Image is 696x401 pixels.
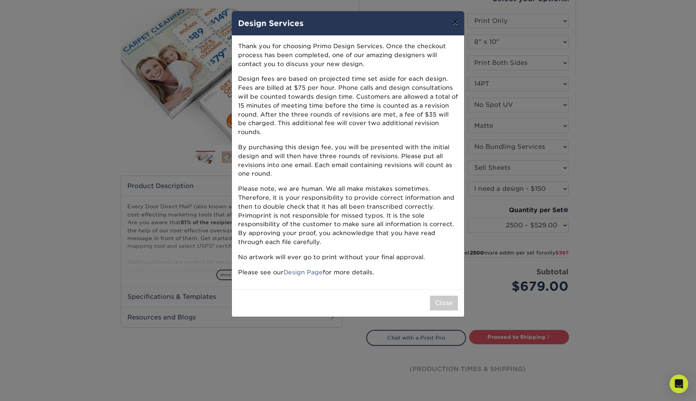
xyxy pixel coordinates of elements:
[238,42,458,68] p: Thank you for choosing Primo Design Services. Once the checkout process has been completed, one o...
[284,268,323,276] a: Design Page
[446,11,464,33] button: ×
[430,296,458,310] button: Close
[670,375,688,393] div: Open Intercom Messenger
[238,17,458,29] h4: Design Services
[238,143,458,178] p: By purchasing this design fee, you will be presented with the initial design and will then have t...
[238,253,458,262] p: No artwork will ever go to print without your final approval.
[238,268,458,277] p: Please see our for more details.
[238,185,458,247] p: Please note, we are human. We all make mistakes sometimes. Therefore, it is your responsibility t...
[238,75,458,137] p: Design fees are based on projected time set aside for each design. Fees are billed at $75 per hou...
